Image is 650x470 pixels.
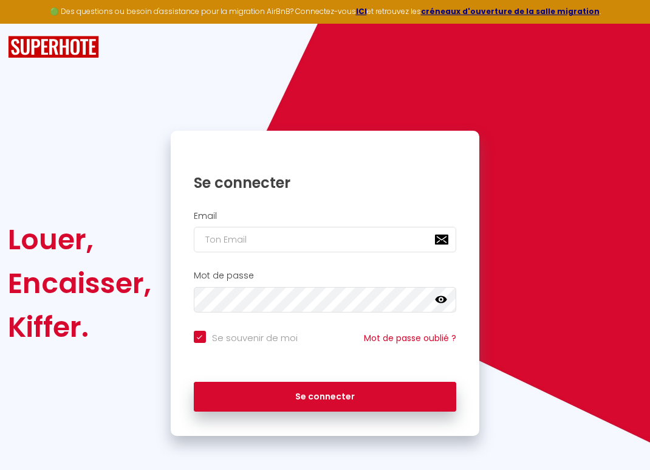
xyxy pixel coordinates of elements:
[8,305,151,349] div: Kiffer.
[10,5,46,41] button: Ouvrir le widget de chat LiveChat
[194,173,457,192] h1: Se connecter
[194,271,457,281] h2: Mot de passe
[194,211,457,221] h2: Email
[8,36,99,58] img: SuperHote logo
[8,218,151,261] div: Louer,
[194,227,457,252] input: Ton Email
[364,332,456,344] a: Mot de passe oublié ?
[194,382,457,412] button: Se connecter
[356,6,367,16] a: ICI
[421,6,600,16] a: créneaux d'ouverture de la salle migration
[8,261,151,305] div: Encaisser,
